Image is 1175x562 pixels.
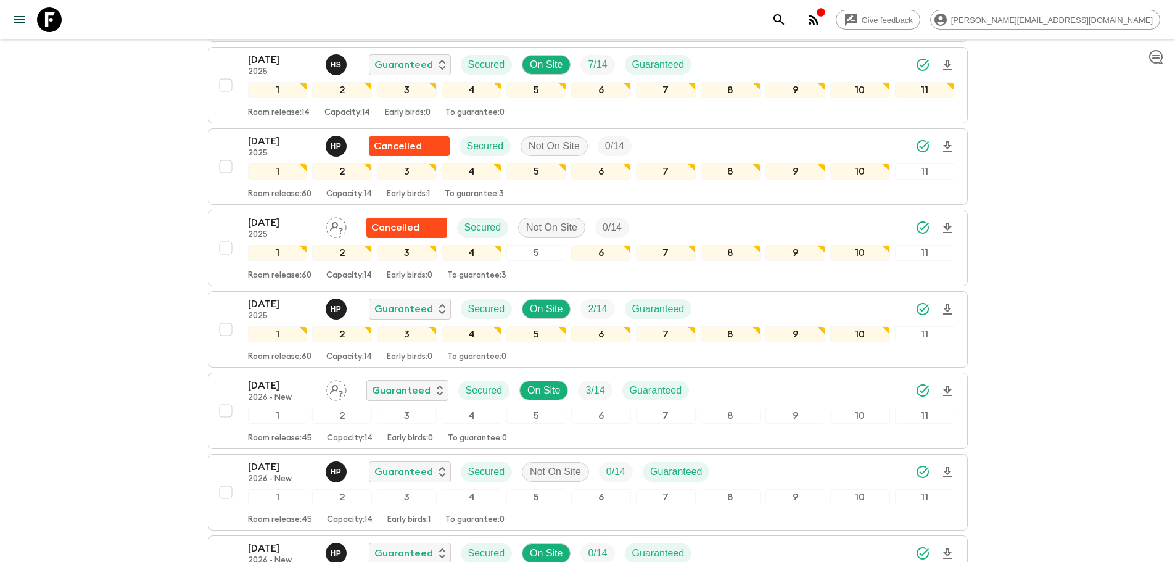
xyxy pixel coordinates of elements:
div: Not On Site [521,136,588,156]
span: Assign pack leader [326,221,347,231]
button: [DATE]2026 - NewHeng PringRathanaGuaranteedSecuredNot On SiteTrip FillGuaranteed1234567891011Room... [208,454,968,531]
div: 6 [571,408,631,424]
div: 9 [765,82,825,98]
div: 6 [571,163,631,180]
div: 4 [442,489,501,505]
div: 3 [377,489,437,505]
svg: Download Onboarding [940,221,955,236]
div: 9 [765,326,825,342]
p: Early birds: 1 [387,189,430,199]
div: Trip Fill [580,299,614,319]
div: 6 [571,82,631,98]
div: Secured [458,381,510,400]
p: Capacity: 14 [327,434,373,444]
div: 1 [248,326,308,342]
div: 5 [506,245,566,261]
div: 6 [571,489,631,505]
p: To guarantee: 0 [448,434,507,444]
p: 0 / 14 [588,546,607,561]
div: Secured [457,218,509,238]
div: 2 [312,82,372,98]
p: Not On Site [526,220,577,235]
p: 7 / 14 [588,57,607,72]
div: 9 [765,408,825,424]
div: Not On Site [518,218,585,238]
div: 8 [701,489,761,505]
div: 1 [248,82,308,98]
div: 8 [701,163,761,180]
p: Guaranteed [374,465,433,479]
div: On Site [519,381,568,400]
p: 2025 [248,312,316,321]
div: 4 [442,326,501,342]
p: 3 / 14 [585,383,604,398]
p: On Site [530,546,563,561]
div: 10 [830,326,890,342]
div: Secured [461,462,513,482]
p: [DATE] [248,541,316,556]
p: Guaranteed [374,546,433,561]
svg: Synced Successfully [915,220,930,235]
div: 9 [765,245,825,261]
p: Secured [468,546,505,561]
svg: Synced Successfully [915,383,930,398]
div: 10 [830,82,890,98]
span: Heng PringRathana [326,547,349,556]
p: Not On Site [530,465,581,479]
a: Give feedback [836,10,920,30]
div: 1 [248,408,308,424]
button: HP [326,299,349,320]
p: To guarantee: 3 [445,189,504,199]
div: 2 [312,489,372,505]
svg: Download Onboarding [940,384,955,399]
button: [DATE]2026 - NewAssign pack leaderGuaranteedSecuredOn SiteTrip FillGuaranteed1234567891011Room re... [208,373,968,449]
p: H P [331,141,342,151]
div: Secured [460,136,511,156]
svg: Download Onboarding [940,465,955,480]
p: [DATE] [248,460,316,474]
p: Capacity: 14 [327,515,373,525]
p: Cancelled [371,220,419,235]
button: [DATE]2025Hong SarouGuaranteedSecuredOn SiteTrip FillGuaranteed1234567891011Room release:14Capaci... [208,47,968,123]
p: Room release: 14 [248,108,310,118]
button: search adventures [767,7,791,32]
svg: Download Onboarding [940,58,955,73]
button: HP [326,136,349,157]
p: 2025 [248,67,316,77]
p: Cancelled [374,139,422,154]
button: [DATE]2025Heng PringRathanaGuaranteedSecuredOn SiteTrip FillGuaranteed1234567891011Room release:6... [208,291,968,368]
div: 7 [636,245,696,261]
div: 3 [377,408,437,424]
p: Guaranteed [632,546,685,561]
div: 11 [895,163,955,180]
svg: Download Onboarding [940,302,955,317]
p: 0 / 14 [605,139,624,154]
div: Flash Pack cancellation [366,218,447,238]
p: Early birds: 0 [387,352,432,362]
p: Early birds: 0 [387,271,432,281]
p: H S [331,60,342,70]
svg: Synced Successfully [915,302,930,316]
p: 2025 [248,230,316,240]
p: On Site [530,302,563,316]
span: Assign pack leader [326,384,347,394]
p: H P [331,548,342,558]
div: 10 [830,163,890,180]
button: [DATE]2025Heng PringRathanaFlash Pack cancellationSecuredNot On SiteTrip Fill1234567891011Room re... [208,128,968,205]
div: 4 [442,82,501,98]
p: Early birds: 1 [387,515,431,525]
p: To guarantee: 0 [445,108,505,118]
p: [DATE] [248,134,316,149]
div: 8 [701,245,761,261]
div: 2 [312,163,372,180]
div: 5 [506,326,566,342]
div: 2 [312,326,372,342]
p: Capacity: 14 [326,189,372,199]
p: Room release: 60 [248,352,311,362]
div: 3 [377,82,437,98]
button: HP [326,461,349,482]
svg: Synced Successfully [915,465,930,479]
div: Trip Fill [578,381,612,400]
span: Give feedback [855,15,920,25]
svg: Download Onboarding [940,139,955,154]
